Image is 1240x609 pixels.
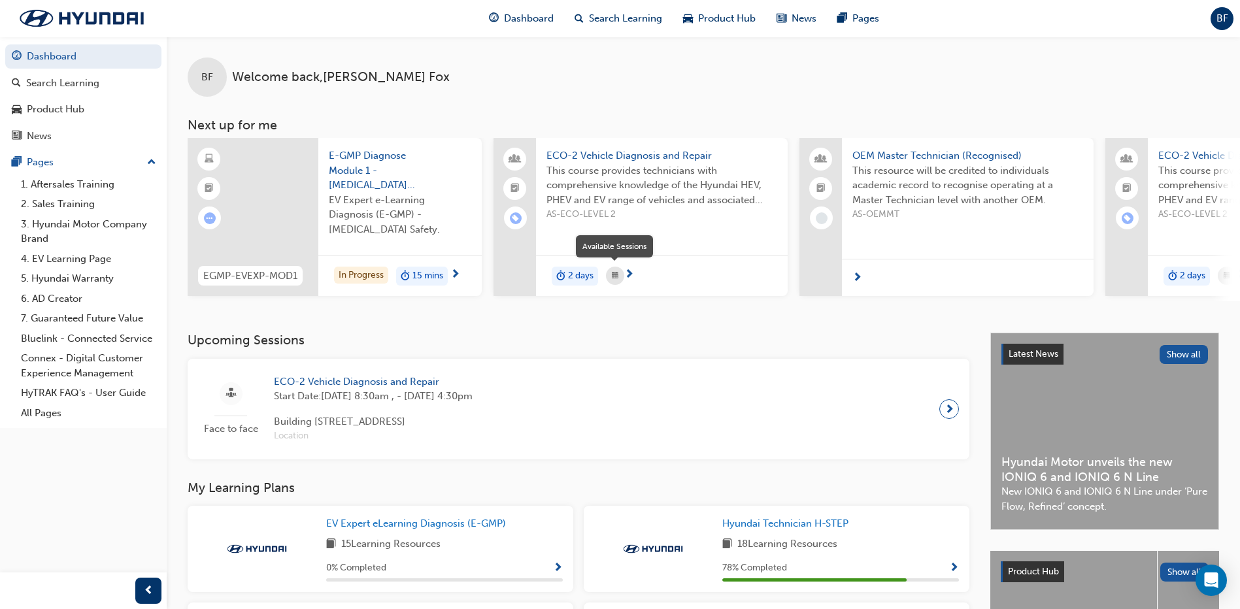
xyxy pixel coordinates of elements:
[945,400,954,418] span: next-icon
[816,180,826,197] span: booktick-icon
[221,542,293,555] img: Trak
[546,148,777,163] span: ECO-2 Vehicle Diagnosis and Repair
[852,163,1083,208] span: This resource will be credited to individuals academic record to recognise operating at a Master ...
[16,329,161,349] a: Bluelink - Connected Service
[1168,268,1177,285] span: duration-icon
[16,403,161,423] a: All Pages
[589,11,662,26] span: Search Learning
[326,536,336,553] span: book-icon
[624,269,634,281] span: next-icon
[188,138,482,296] a: EGMP-EVEXP-MOD1E-GMP Diagnose Module 1 - [MEDICAL_DATA] SafetyEV Expert e-Learning Diagnosis (E-G...
[568,269,594,284] span: 2 days
[5,71,161,95] a: Search Learning
[546,163,777,208] span: This course provides technicians with comprehensive knowledge of the Hyundai HEV, PHEV and EV ran...
[617,542,689,555] img: Trak
[326,516,511,531] a: EV Expert eLearning Diagnosis (E-GMP)
[5,150,161,174] button: Pages
[852,11,879,26] span: Pages
[329,148,471,193] span: E-GMP Diagnose Module 1 - [MEDICAL_DATA] Safety
[852,148,1083,163] span: OEM Master Technician (Recognised)
[1008,566,1059,577] span: Product Hub
[274,374,473,389] span: ECO-2 Vehicle Diagnosis and Repair
[766,5,827,32] a: news-iconNews
[12,131,22,142] span: news-icon
[1160,563,1209,582] button: Show all
[450,269,460,281] span: next-icon
[12,78,21,90] span: search-icon
[5,42,161,150] button: DashboardSearch LearningProduct HubNews
[188,333,969,348] h3: Upcoming Sessions
[341,536,441,553] span: 15 Learning Resources
[27,129,52,144] div: News
[16,194,161,214] a: 2. Sales Training
[16,348,161,383] a: Connex - Digital Customer Experience Management
[683,10,693,27] span: car-icon
[1001,561,1209,582] a: Product HubShow all
[575,10,584,27] span: search-icon
[792,11,816,26] span: News
[16,289,161,309] a: 6. AD Creator
[205,151,214,168] span: learningResourceType_ELEARNING-icon
[990,333,1219,530] a: Latest NewsShow allHyundai Motor unveils the new IONIQ 6 and IONIQ 6 N LineNew IONIQ 6 and IONIQ ...
[1001,344,1208,365] a: Latest NewsShow all
[5,97,161,122] a: Product Hub
[167,118,1240,133] h3: Next up for me
[1122,212,1133,224] span: learningRecordVerb_ENROLL-icon
[412,269,443,284] span: 15 mins
[546,207,777,222] span: AS-ECO-LEVEL 2
[949,560,959,576] button: Show Progress
[147,154,156,171] span: up-icon
[556,268,565,285] span: duration-icon
[12,51,22,63] span: guage-icon
[26,76,99,91] div: Search Learning
[489,10,499,27] span: guage-icon
[564,5,673,32] a: search-iconSearch Learning
[494,138,788,296] a: ECO-2 Vehicle Diagnosis and RepairThis course provides technicians with comprehensive knowledge o...
[226,386,236,402] span: sessionType_FACE_TO_FACE-icon
[198,369,959,449] a: Face to faceECO-2 Vehicle Diagnosis and RepairStart Date:[DATE] 8:30am , - [DATE] 4:30pmBuilding ...
[198,421,263,436] span: Face to face
[1224,268,1230,284] span: calendar-icon
[201,70,213,85] span: BF
[16,174,161,195] a: 1. Aftersales Training
[204,212,216,224] span: learningRecordVerb_ATTEMPT-icon
[673,5,766,32] a: car-iconProduct Hub
[837,10,847,27] span: pages-icon
[949,563,959,574] span: Show Progress
[827,5,890,32] a: pages-iconPages
[326,518,506,529] span: EV Expert eLearning Diagnosis (E-GMP)
[737,536,837,553] span: 18 Learning Resources
[511,151,520,168] span: people-icon
[511,180,520,197] span: booktick-icon
[16,269,161,289] a: 5. Hyundai Warranty
[777,10,786,27] span: news-icon
[852,272,862,284] span: next-icon
[232,70,450,85] span: Welcome back , [PERSON_NAME] Fox
[553,563,563,574] span: Show Progress
[144,583,154,599] span: prev-icon
[816,212,828,224] span: learningRecordVerb_NONE-icon
[1160,345,1209,364] button: Show all
[27,155,54,170] div: Pages
[816,151,826,168] span: people-icon
[1180,269,1205,284] span: 2 days
[12,157,22,169] span: pages-icon
[1122,180,1131,197] span: booktick-icon
[510,212,522,224] span: learningRecordVerb_ENROLL-icon
[5,124,161,148] a: News
[722,561,787,576] span: 78 % Completed
[16,383,161,403] a: HyTRAK FAQ's - User Guide
[16,214,161,249] a: 3. Hyundai Motor Company Brand
[7,5,157,32] a: Trak
[852,207,1083,222] span: AS-OEMMT
[553,560,563,576] button: Show Progress
[16,249,161,269] a: 4. EV Learning Page
[722,518,848,529] span: Hyundai Technician H-STEP
[1211,7,1233,30] button: BF
[722,536,732,553] span: book-icon
[1216,11,1228,26] span: BF
[326,561,386,576] span: 0 % Completed
[799,138,1094,296] a: OEM Master Technician (Recognised)This resource will be credited to individuals academic record t...
[722,516,854,531] a: Hyundai Technician H-STEP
